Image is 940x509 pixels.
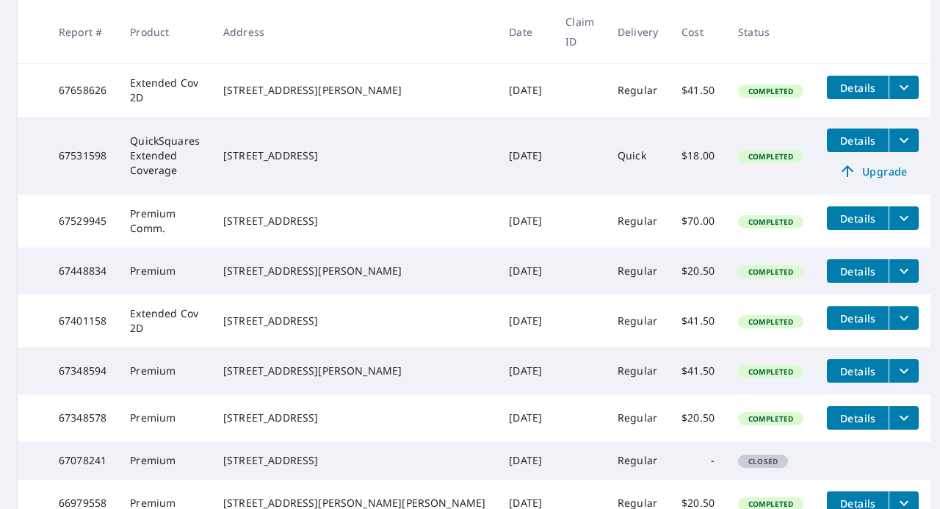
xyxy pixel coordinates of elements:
td: Regular [606,394,670,441]
td: 67078241 [47,441,118,480]
td: [DATE] [497,347,554,394]
span: Completed [740,267,802,277]
div: [STREET_ADDRESS] [223,148,485,163]
td: 67531598 [47,117,118,195]
td: [DATE] [497,248,554,295]
td: $20.50 [670,394,726,441]
td: [DATE] [497,195,554,248]
span: Details [836,212,880,225]
td: Regular [606,248,670,295]
a: Upgrade [827,159,919,183]
td: 67348594 [47,347,118,394]
span: Completed [740,151,802,162]
td: $20.50 [670,248,726,295]
td: $41.50 [670,64,726,117]
div: [STREET_ADDRESS] [223,214,485,228]
td: 67348578 [47,394,118,441]
button: detailsBtn-67348594 [827,359,889,383]
td: Regular [606,441,670,480]
span: Upgrade [836,162,910,180]
td: [DATE] [497,394,554,441]
td: Regular [606,64,670,117]
div: [STREET_ADDRESS] [223,411,485,425]
span: Details [836,264,880,278]
span: Completed [740,499,802,509]
button: filesDropdownBtn-67401158 [889,306,919,330]
td: Premium [118,248,211,295]
div: [STREET_ADDRESS] [223,453,485,468]
span: Details [836,411,880,425]
div: [STREET_ADDRESS][PERSON_NAME] [223,364,485,378]
td: Quick [606,117,670,195]
td: [DATE] [497,441,554,480]
button: detailsBtn-67531598 [827,129,889,152]
span: Details [836,81,880,95]
span: Completed [740,367,802,377]
td: Premium [118,441,211,480]
td: $70.00 [670,195,726,248]
td: - [670,441,726,480]
span: Closed [740,456,787,466]
div: [STREET_ADDRESS][PERSON_NAME] [223,83,485,98]
button: filesDropdownBtn-67348578 [889,406,919,430]
td: QuickSquares Extended Coverage [118,117,211,195]
td: [DATE] [497,295,554,347]
button: filesDropdownBtn-67448834 [889,259,919,283]
button: detailsBtn-67348578 [827,406,889,430]
td: $18.00 [670,117,726,195]
button: detailsBtn-67401158 [827,306,889,330]
span: Completed [740,317,802,327]
span: Completed [740,217,802,227]
td: $41.50 [670,347,726,394]
div: [STREET_ADDRESS][PERSON_NAME] [223,264,485,278]
span: Details [836,311,880,325]
td: Regular [606,195,670,248]
td: Premium [118,394,211,441]
button: detailsBtn-67529945 [827,206,889,230]
td: [DATE] [497,64,554,117]
td: Premium [118,347,211,394]
button: filesDropdownBtn-67348594 [889,359,919,383]
td: $41.50 [670,295,726,347]
button: detailsBtn-67448834 [827,259,889,283]
td: 67658626 [47,64,118,117]
span: Completed [740,414,802,424]
button: filesDropdownBtn-67529945 [889,206,919,230]
td: 67529945 [47,195,118,248]
button: detailsBtn-67658626 [827,76,889,99]
td: 67401158 [47,295,118,347]
button: filesDropdownBtn-67531598 [889,129,919,152]
span: Completed [740,86,802,96]
td: Regular [606,295,670,347]
td: 67448834 [47,248,118,295]
td: [DATE] [497,117,554,195]
button: filesDropdownBtn-67658626 [889,76,919,99]
td: Extended Cov 2D [118,64,211,117]
td: Premium Comm. [118,195,211,248]
span: Details [836,364,880,378]
div: [STREET_ADDRESS] [223,314,485,328]
td: Extended Cov 2D [118,295,211,347]
td: Regular [606,347,670,394]
span: Details [836,134,880,148]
